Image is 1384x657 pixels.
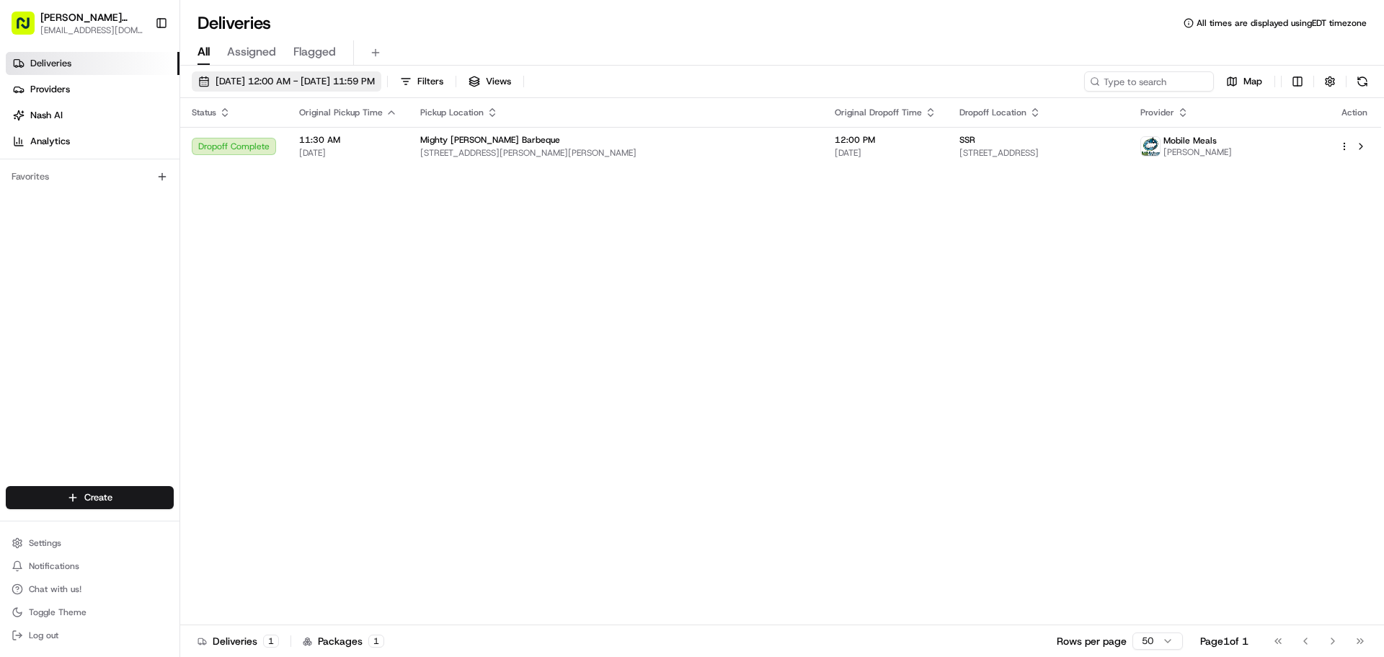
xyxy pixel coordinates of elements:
button: Create [6,486,174,509]
span: Chat with us! [29,583,81,595]
span: All [198,43,210,61]
div: Packages [303,634,384,648]
span: Dropoff Location [959,107,1026,118]
button: See all [223,185,262,202]
button: [PERSON_NAME] BBQ [40,10,143,25]
span: Create [84,491,112,504]
div: Action [1339,107,1370,118]
span: Notifications [29,560,79,572]
span: [PERSON_NAME] [45,263,117,274]
a: Nash AI [6,104,179,127]
img: Grace Nketiah [14,210,37,233]
span: Deliveries [30,57,71,70]
button: Notifications [6,556,174,576]
span: Knowledge Base [29,322,110,337]
button: Refresh [1352,71,1372,92]
p: Welcome 👋 [14,58,262,81]
span: Nash AI [30,109,63,122]
p: Rows per page [1057,634,1127,648]
button: Settings [6,533,174,553]
img: 4920774857489_3d7f54699973ba98c624_72.jpg [30,138,56,164]
span: Pickup Location [420,107,484,118]
span: SSR [959,134,975,146]
span: [STREET_ADDRESS][PERSON_NAME][PERSON_NAME] [420,147,812,159]
span: Mobile Meals [1163,135,1217,146]
span: • [120,263,125,274]
span: Original Pickup Time [299,107,383,118]
span: 11:30 AM [299,134,397,146]
span: Providers [30,83,70,96]
span: All times are displayed using EDT timezone [1197,17,1367,29]
div: 1 [368,635,384,648]
span: [DATE] 12:00 AM - [DATE] 11:59 PM [216,75,375,88]
span: Views [486,75,511,88]
button: Chat with us! [6,579,174,599]
div: Deliveries [198,634,279,648]
a: 💻API Documentation [116,317,237,343]
button: [PERSON_NAME] BBQ[EMAIL_ADDRESS][DOMAIN_NAME] [6,6,149,40]
span: Provider [1140,107,1174,118]
img: 1736555255976-a54dd68f-1ca7-489b-9aae-adbdc363a1c4 [29,224,40,236]
input: Clear [37,93,238,108]
span: [DATE] [835,147,936,159]
span: Mighty [PERSON_NAME] Barbeque [420,134,560,146]
div: Page 1 of 1 [1200,634,1248,648]
span: Filters [417,75,443,88]
div: Favorites [6,165,174,188]
button: Start new chat [245,142,262,159]
span: Assigned [227,43,276,61]
span: 12:00 PM [835,134,936,146]
span: • [120,224,125,235]
img: Nash [14,14,43,43]
a: Powered byPylon [102,357,174,369]
button: Views [462,71,518,92]
span: Toggle Theme [29,607,86,618]
span: Status [192,107,216,118]
div: 📗 [14,324,26,335]
span: Map [1243,75,1262,88]
span: [DATE] [299,147,397,159]
button: Map [1220,71,1269,92]
input: Type to search [1084,71,1214,92]
span: [PERSON_NAME] [1163,146,1232,158]
button: Toggle Theme [6,602,174,622]
span: Log out [29,630,58,641]
button: Log out [6,625,174,645]
img: 1736555255976-a54dd68f-1ca7-489b-9aae-adbdc363a1c4 [29,263,40,275]
span: Flagged [293,43,336,61]
img: MM.png [1141,137,1160,156]
button: [EMAIL_ADDRESS][DOMAIN_NAME] [40,25,143,36]
h1: Deliveries [198,12,271,35]
div: 1 [263,635,279,648]
span: [DATE] [128,263,157,274]
span: Settings [29,537,61,549]
a: Analytics [6,130,179,153]
span: [STREET_ADDRESS] [959,147,1117,159]
span: API Documentation [136,322,231,337]
span: [PERSON_NAME] [45,224,117,235]
a: 📗Knowledge Base [9,317,116,343]
span: Analytics [30,135,70,148]
div: We're available if you need us! [65,152,198,164]
a: Deliveries [6,52,179,75]
div: Start new chat [65,138,236,152]
img: 1736555255976-a54dd68f-1ca7-489b-9aae-adbdc363a1c4 [14,138,40,164]
img: Grace Nketiah [14,249,37,272]
a: Providers [6,78,179,101]
span: [DATE] [128,224,157,235]
div: Past conversations [14,188,97,199]
div: 💻 [122,324,133,335]
span: Original Dropoff Time [835,107,922,118]
button: [DATE] 12:00 AM - [DATE] 11:59 PM [192,71,381,92]
span: Pylon [143,358,174,369]
button: Filters [394,71,450,92]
